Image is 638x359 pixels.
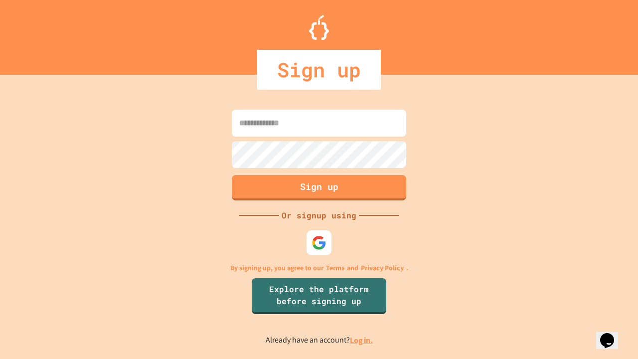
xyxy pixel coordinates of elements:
[350,335,373,346] a: Log in.
[257,50,381,90] div: Sign up
[252,278,386,314] a: Explore the platform before signing up
[232,175,406,200] button: Sign up
[279,209,359,221] div: Or signup using
[555,276,628,318] iframe: chat widget
[309,15,329,40] img: Logo.svg
[596,319,628,349] iframe: chat widget
[361,263,404,273] a: Privacy Policy
[230,263,408,273] p: By signing up, you agree to our and .
[266,334,373,347] p: Already have an account?
[326,263,344,273] a: Terms
[312,235,326,250] img: google-icon.svg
